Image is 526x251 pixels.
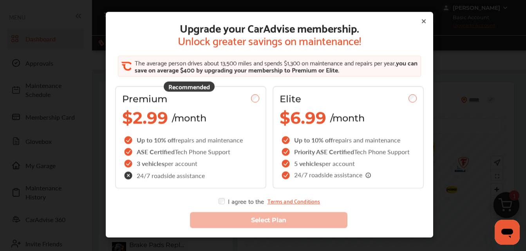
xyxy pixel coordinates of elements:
img: checkIcon.6d469ec1.svg [124,136,134,144]
span: $6.99 [280,108,326,128]
a: Terms and Conditions [267,198,320,204]
span: Premium [122,93,167,105]
span: Tech Phone Support [175,147,230,156]
span: repairs and maintenance [333,136,400,145]
span: Upgrade your CarAdvise membership. [178,22,361,34]
span: Up to 10% off [137,136,175,145]
span: Up to 10% off [294,136,333,145]
span: Unlock greater savings on maintenance! [178,34,361,47]
img: CA_CheckIcon.cf4f08d4.svg [121,61,131,72]
span: 3 vehicles [137,159,164,168]
img: checkIcon.6d469ec1.svg [282,160,291,168]
span: repairs and maintenance [175,136,243,145]
span: 24/7 roadside assistance [137,172,205,179]
span: per account [322,159,355,168]
span: ASE Certified [137,147,175,156]
span: Priority ASE Certified [294,147,354,156]
img: checkIcon.6d469ec1.svg [282,136,291,144]
span: Tech Phone Support [354,147,410,156]
span: /month [172,112,206,124]
div: I agree to the [219,198,320,204]
span: you can save on average $400 by upgrading your membership to Premium or Elite. [134,57,417,75]
img: checkIcon.6d469ec1.svg [124,160,134,168]
span: $2.99 [122,108,168,128]
span: The average person drives about 13,500 miles and spends $1,300 on maintenance and repairs per year, [134,57,396,68]
img: checkIcon.6d469ec1.svg [282,148,291,156]
img: checkIcon.6d469ec1.svg [124,148,134,156]
span: Elite [280,93,301,105]
img: check-cross-icon.c68f34ea.svg [124,172,134,180]
span: 5 vehicles [294,159,322,168]
span: per account [164,159,197,168]
iframe: Button to launch messaging window [495,220,520,245]
img: checkIcon.6d469ec1.svg [282,172,291,179]
div: Recommended [164,82,215,92]
span: 24/7 roadside assistance [294,172,372,179]
span: /month [330,112,365,124]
